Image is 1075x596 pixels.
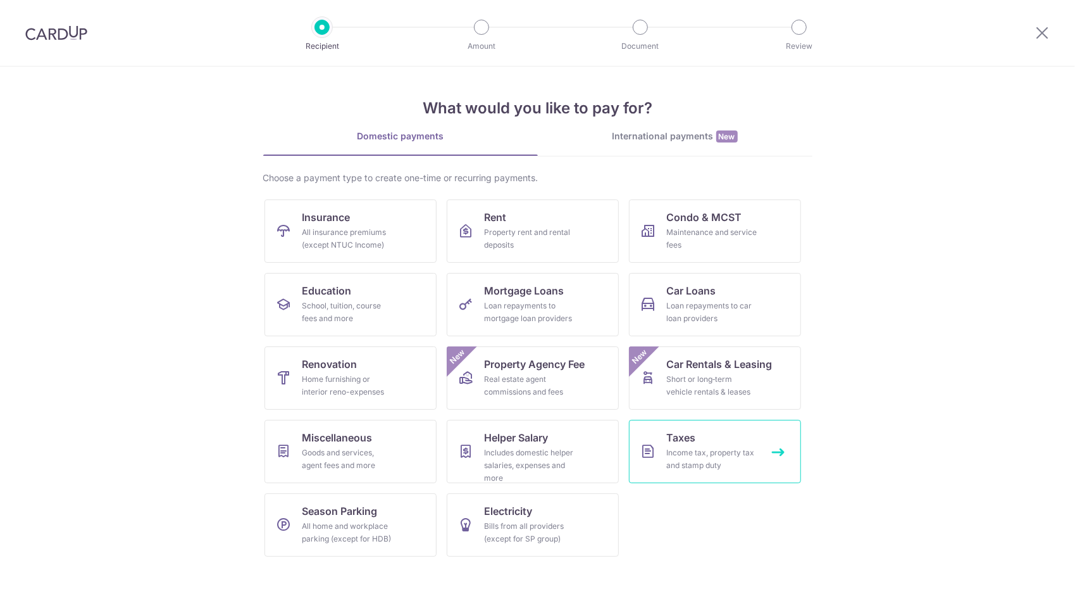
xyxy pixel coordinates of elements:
div: Loan repayments to mortgage loan providers [485,300,576,325]
div: Property rent and rental deposits [485,226,576,251]
img: CardUp [25,25,87,41]
span: Miscellaneous [302,430,373,445]
div: School, tuition, course fees and more [302,300,394,325]
span: Property Agency Fee [485,357,585,372]
div: Domestic payments [263,130,538,143]
div: Goods and services, agent fees and more [302,447,394,472]
div: Bills from all providers (except for SP group) [485,520,576,545]
span: New [447,346,468,367]
a: Property Agency FeeReal estate agent commissions and feesNew [447,346,619,410]
p: Review [752,40,846,53]
a: TaxesIncome tax, property tax and stamp duty [629,420,801,483]
div: Maintenance and service fees [667,226,758,251]
a: ElectricityBills from all providers (except for SP group) [447,493,619,557]
div: International payments [538,130,812,143]
div: Loan repayments to car loan providers [667,300,758,325]
span: Helper Salary [485,430,549,445]
div: Income tax, property tax and stamp duty [667,447,758,472]
p: Amount [435,40,528,53]
div: Includes domestic helper salaries, expenses and more [485,447,576,485]
span: Season Parking [302,504,378,519]
a: RentProperty rent and rental deposits [447,200,619,263]
div: Choose a payment type to create one-time or recurring payments. [263,172,812,184]
a: Season ParkingAll home and workplace parking (except for HDB) [264,493,437,557]
a: MiscellaneousGoods and services, agent fees and more [264,420,437,483]
span: Electricity [485,504,533,519]
h4: What would you like to pay for? [263,97,812,120]
a: Condo & MCSTMaintenance and service fees [629,200,801,263]
a: EducationSchool, tuition, course fees and more [264,273,437,336]
div: Real estate agent commissions and fees [485,373,576,398]
span: Condo & MCST [667,210,742,225]
div: All insurance premiums (except NTUC Income) [302,226,394,251]
a: InsuranceAll insurance premiums (except NTUC Income) [264,200,437,263]
div: Short or long‑term vehicle rentals & leases [667,373,758,398]
p: Recipient [275,40,369,53]
div: All home and workplace parking (except for HDB) [302,520,394,545]
a: Car LoansLoan repayments to car loan providers [629,273,801,336]
span: Car Rentals & Leasing [667,357,773,372]
a: RenovationHome furnishing or interior reno-expenses [264,346,437,410]
a: Mortgage LoansLoan repayments to mortgage loan providers [447,273,619,336]
span: Renovation [302,357,357,372]
a: Car Rentals & LeasingShort or long‑term vehicle rentals & leasesNew [629,346,801,410]
div: Home furnishing or interior reno-expenses [302,373,394,398]
span: Car Loans [667,283,716,298]
span: Insurance [302,210,351,225]
a: Helper SalaryIncludes domestic helper salaries, expenses and more [447,420,619,483]
p: Document [593,40,687,53]
span: Education [302,283,352,298]
span: New [716,130,738,143]
span: Rent [485,210,507,225]
span: Taxes [667,430,696,445]
span: Mortgage Loans [485,283,564,298]
span: New [629,346,650,367]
